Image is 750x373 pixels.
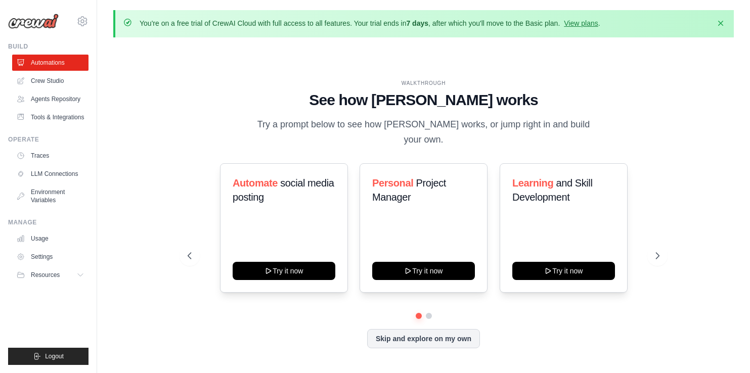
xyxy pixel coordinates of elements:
a: Traces [12,148,89,164]
span: Automate [233,177,278,189]
button: Resources [12,267,89,283]
button: Try it now [233,262,335,280]
a: Agents Repository [12,91,89,107]
a: Usage [12,230,89,247]
span: Personal [372,177,413,189]
img: Logo [8,14,59,29]
a: Environment Variables [12,184,89,208]
a: Settings [12,249,89,265]
div: Operate [8,135,89,144]
div: Build [8,42,89,51]
span: Project Manager [372,177,446,203]
a: Tools & Integrations [12,109,89,125]
button: Try it now [372,262,475,280]
span: social media posting [233,177,334,203]
a: View plans [564,19,598,27]
a: Automations [12,55,89,71]
div: Manage [8,218,89,226]
p: You're on a free trial of CrewAI Cloud with full access to all features. Your trial ends in , aft... [140,18,600,28]
button: Try it now [512,262,615,280]
p: Try a prompt below to see how [PERSON_NAME] works, or jump right in and build your own. [254,117,594,147]
button: Logout [8,348,89,365]
span: and Skill Development [512,177,592,203]
h1: See how [PERSON_NAME] works [188,91,660,109]
button: Skip and explore on my own [367,329,480,348]
div: WALKTHROUGH [188,79,660,87]
a: Crew Studio [12,73,89,89]
strong: 7 days [406,19,428,27]
span: Logout [45,352,64,360]
span: Resources [31,271,60,279]
a: LLM Connections [12,166,89,182]
span: Learning [512,177,553,189]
